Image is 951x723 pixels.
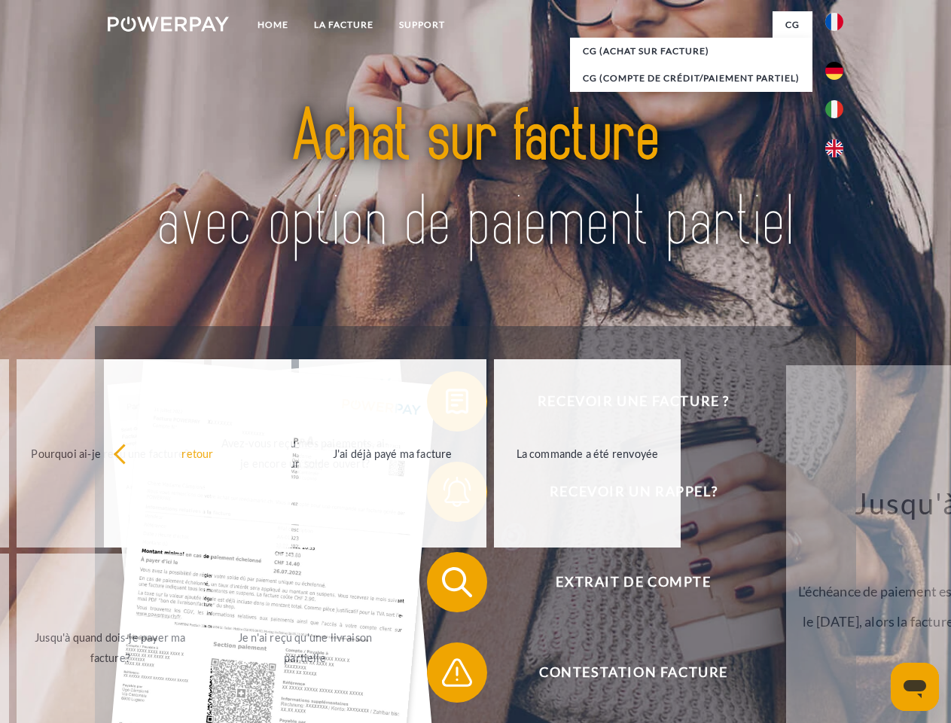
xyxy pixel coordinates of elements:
[438,654,476,691] img: qb_warning.svg
[427,552,818,612] button: Extrait de compte
[503,443,672,463] div: La commande a été renvoyée
[825,13,843,31] img: fr
[386,11,458,38] a: Support
[26,443,195,463] div: Pourquoi ai-je reçu une facture?
[113,443,282,463] div: retour
[308,443,477,463] div: J'ai déjà payé ma facture
[427,642,818,703] button: Contestation Facture
[301,11,386,38] a: LA FACTURE
[570,65,812,92] a: CG (Compte de crédit/paiement partiel)
[825,139,843,157] img: en
[221,627,390,668] div: Je n'ai reçu qu'une livraison partielle
[773,11,812,38] a: CG
[108,17,229,32] img: logo-powerpay-white.svg
[438,563,476,601] img: qb_search.svg
[449,552,818,612] span: Extrait de compte
[245,11,301,38] a: Home
[144,72,807,288] img: title-powerpay_fr.svg
[570,38,812,65] a: CG (achat sur facture)
[26,627,195,668] div: Jusqu'à quand dois-je payer ma facture?
[825,62,843,80] img: de
[825,100,843,118] img: it
[891,663,939,711] iframe: Bouton de lancement de la fenêtre de messagerie
[449,642,818,703] span: Contestation Facture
